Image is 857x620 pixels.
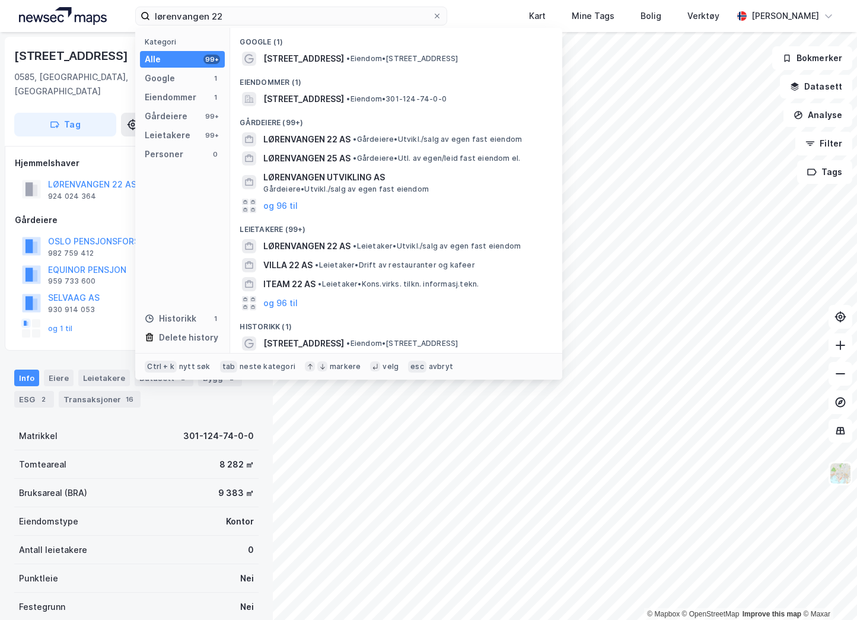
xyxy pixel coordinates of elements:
[150,7,432,25] input: Søk på adresse, matrikkel, gårdeiere, leietakere eller personer
[647,610,680,618] a: Mapbox
[353,241,521,251] span: Leietaker • Utvikl./salg av egen fast eiendom
[330,362,361,371] div: markere
[383,362,399,371] div: velg
[145,37,225,46] div: Kategori
[145,128,190,142] div: Leietakere
[263,52,344,66] span: [STREET_ADDRESS]
[240,362,295,371] div: neste kategori
[14,70,167,98] div: 0585, [GEOGRAPHIC_DATA], [GEOGRAPHIC_DATA]
[263,277,316,291] span: ITEAM 22 AS
[263,258,313,272] span: VILLA 22 AS
[346,94,447,104] span: Eiendom • 301-124-74-0-0
[218,486,254,500] div: 9 383 ㎡
[315,260,474,270] span: Leietaker • Drift av restauranter og kafeer
[145,311,196,326] div: Historikk
[59,391,141,408] div: Transaksjoner
[772,46,852,70] button: Bokmerker
[19,429,58,443] div: Matrikkel
[346,54,350,63] span: •
[682,610,740,618] a: OpenStreetMap
[318,279,479,289] span: Leietaker • Kons.virks. tilkn. informasj.tekn.
[346,54,458,63] span: Eiendom • [STREET_ADDRESS]
[203,55,220,64] div: 99+
[226,514,254,529] div: Kontor
[15,213,258,227] div: Gårdeiere
[795,132,852,155] button: Filter
[211,74,220,83] div: 1
[263,336,344,351] span: [STREET_ADDRESS]
[353,241,356,250] span: •
[263,92,344,106] span: [STREET_ADDRESS]
[179,362,211,371] div: nytt søk
[240,571,254,586] div: Nei
[14,391,54,408] div: ESG
[203,131,220,140] div: 99+
[798,563,857,620] div: Kontrollprogram for chat
[37,393,49,405] div: 2
[263,132,351,147] span: LØRENVANGEN 22 AS
[145,71,175,85] div: Google
[248,543,254,557] div: 0
[829,462,852,485] img: Z
[263,170,548,185] span: LØRENVANGEN UTVIKLING AS
[529,9,546,23] div: Kart
[353,135,356,144] span: •
[19,600,65,614] div: Festegrunn
[783,103,852,127] button: Analyse
[15,156,258,170] div: Hjemmelshaver
[145,90,196,104] div: Eiendommer
[263,185,429,194] span: Gårdeiere • Utvikl./salg av egen fast eiendom
[353,154,520,163] span: Gårdeiere • Utl. av egen/leid fast eiendom el.
[145,109,187,123] div: Gårdeiere
[230,313,562,334] div: Historikk (1)
[230,109,562,130] div: Gårdeiere (99+)
[263,199,298,213] button: og 96 til
[183,429,254,443] div: 301-124-74-0-0
[798,563,857,620] iframe: Chat Widget
[263,239,351,253] span: LØRENVANGEN 22 AS
[145,361,177,373] div: Ctrl + k
[263,296,298,310] button: og 96 til
[346,339,458,348] span: Eiendom • [STREET_ADDRESS]
[159,330,218,345] div: Delete history
[230,68,562,90] div: Eiendommer (1)
[346,339,350,348] span: •
[44,370,74,386] div: Eiere
[19,543,87,557] div: Antall leietakere
[19,7,107,25] img: logo.a4113a55bc3d86da70a041830d287a7e.svg
[408,361,426,373] div: esc
[14,46,130,65] div: [STREET_ADDRESS]
[219,457,254,472] div: 8 282 ㎡
[123,393,136,405] div: 16
[315,260,318,269] span: •
[78,370,130,386] div: Leietakere
[572,9,614,23] div: Mine Tags
[135,370,193,386] div: Datasett
[211,314,220,323] div: 1
[211,150,220,159] div: 0
[230,28,562,49] div: Google (1)
[641,9,661,23] div: Bolig
[220,361,238,373] div: tab
[346,94,350,103] span: •
[353,135,522,144] span: Gårdeiere • Utvikl./salg av egen fast eiendom
[48,305,95,314] div: 930 914 053
[353,154,356,163] span: •
[48,249,94,258] div: 982 759 412
[687,9,719,23] div: Verktøy
[318,279,321,288] span: •
[203,112,220,121] div: 99+
[19,486,87,500] div: Bruksareal (BRA)
[19,514,78,529] div: Eiendomstype
[14,370,39,386] div: Info
[48,276,95,286] div: 959 733 600
[145,52,161,66] div: Alle
[211,93,220,102] div: 1
[240,600,254,614] div: Nei
[751,9,819,23] div: [PERSON_NAME]
[230,215,562,237] div: Leietakere (99+)
[19,571,58,586] div: Punktleie
[797,160,852,184] button: Tags
[780,75,852,98] button: Datasett
[14,113,116,136] button: Tag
